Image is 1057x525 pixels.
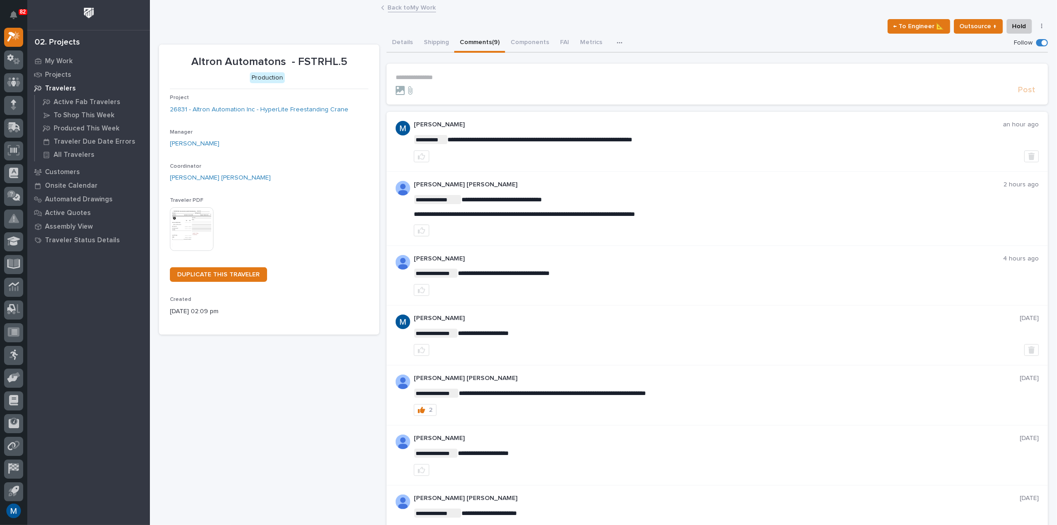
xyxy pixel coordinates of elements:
p: Customers [45,168,80,176]
a: Automated Drawings [27,192,150,206]
p: [PERSON_NAME] [414,121,1003,129]
button: like this post [414,284,429,296]
img: ACg8ocIvjV8JvZpAypjhyiWMpaojd8dqkqUuCyfg92_2FdJdOC49qw=s96-c [396,121,410,135]
a: To Shop This Week [35,109,150,121]
a: Projects [27,68,150,81]
p: Active Quotes [45,209,91,217]
button: like this post [414,150,429,162]
button: Comments (9) [454,34,505,53]
p: Assembly View [45,223,93,231]
button: Outsource ↑ [954,19,1003,34]
a: Customers [27,165,150,179]
img: Workspace Logo [80,5,97,21]
a: Produced This Week [35,122,150,135]
a: DUPLICATE THIS TRAVELER [170,267,267,282]
p: Altron Automatons - FSTRHL.5 [170,55,368,69]
button: like this post [414,225,429,236]
p: [DATE] 02:09 pm [170,307,368,316]
span: Project [170,95,189,100]
p: Travelers [45,85,76,93]
span: Hold [1012,21,1026,32]
p: Traveler Due Date Errors [54,138,135,146]
button: Notifications [4,5,23,25]
p: 82 [20,9,26,15]
p: Active Fab Travelers [54,98,120,106]
span: Traveler PDF [170,198,203,203]
img: ALV-UjW1D-ML-FnCt4FgU8x4S79KJqwX3TQHk7UYGtoy9jV5yY8fpjVEvRQNbvDwvk-GQ6vc8cB5lOH07uFCwEYx9Ysx_wxRe... [396,435,410,449]
div: 2 [429,407,432,413]
button: users-avatar [4,501,23,520]
button: like this post [414,464,429,476]
button: Delete post [1024,344,1039,356]
a: Onsite Calendar [27,179,150,192]
a: Travelers [27,81,150,95]
img: AD_cMMRcK_lR-hunIWE1GUPcUjzJ19X9Uk7D-9skk6qMORDJB_ZroAFOMmnE07bDdh4EHUMJPuIZ72TfOWJm2e1TqCAEecOOP... [396,181,410,195]
a: Active Fab Travelers [35,95,150,108]
p: an hour ago [1003,121,1039,129]
button: Post [1014,85,1039,95]
p: [DATE] [1020,375,1039,382]
span: Manager [170,130,193,135]
button: FAI [555,34,575,53]
p: All Travelers [54,151,94,159]
a: 26831 - Altron Automation Inc - HyperLite Freestanding Crane [170,105,348,115]
button: like this post [414,344,429,356]
p: 2 hours ago [1003,181,1039,189]
p: Projects [45,71,71,79]
span: ← To Engineer 📐 [893,21,944,32]
p: [PERSON_NAME] [414,255,1003,263]
a: Traveler Due Date Errors [35,135,150,148]
p: [DATE] [1020,315,1039,322]
div: Notifications82 [11,11,23,25]
span: Coordinator [170,164,201,169]
img: ALV-UjW1D-ML-FnCt4FgU8x4S79KJqwX3TQHk7UYGtoy9jV5yY8fpjVEvRQNbvDwvk-GQ6vc8cB5lOH07uFCwEYx9Ysx_wxRe... [396,255,410,270]
button: 2 [414,404,437,416]
p: Traveler Status Details [45,236,120,245]
p: Onsite Calendar [45,182,98,190]
div: 02. Projects [35,38,80,48]
img: ACg8ocIvjV8JvZpAypjhyiWMpaojd8dqkqUuCyfg92_2FdJdOC49qw=s96-c [396,315,410,329]
span: Outsource ↑ [960,21,997,32]
a: Traveler Status Details [27,233,150,247]
span: Post [1018,85,1035,95]
span: Created [170,297,191,302]
button: Delete post [1024,150,1039,162]
a: [PERSON_NAME] [PERSON_NAME] [170,173,271,183]
button: ← To Engineer 📐 [888,19,950,34]
button: Hold [1007,19,1032,34]
p: [DATE] [1020,495,1039,502]
p: Automated Drawings [45,195,113,204]
p: [PERSON_NAME] [414,315,1020,322]
img: AD_cMMRcK_lR-hunIWE1GUPcUjzJ19X9Uk7D-9skk6qMORDJB_ZroAFOMmnE07bDdh4EHUMJPuIZ72TfOWJm2e1TqCAEecOOP... [396,495,410,509]
p: [PERSON_NAME] [PERSON_NAME] [414,181,1003,189]
p: 4 hours ago [1003,255,1039,263]
a: Active Quotes [27,206,150,220]
p: My Work [45,57,73,65]
img: AD_cMMRcK_lR-hunIWE1GUPcUjzJ19X9Uk7D-9skk6qMORDJB_ZroAFOMmnE07bDdh4EHUMJPuIZ72TfOWJm2e1TqCAEecOOP... [396,375,410,389]
p: To Shop This Week [54,111,114,120]
a: [PERSON_NAME] [170,139,219,149]
p: [DATE] [1020,435,1039,442]
a: All Travelers [35,148,150,161]
p: Follow [1014,39,1032,47]
p: [PERSON_NAME] [PERSON_NAME] [414,495,1020,502]
p: Produced This Week [54,125,119,133]
div: Production [250,72,285,84]
button: Shipping [418,34,454,53]
button: Components [505,34,555,53]
a: My Work [27,54,150,68]
span: DUPLICATE THIS TRAVELER [177,271,260,278]
button: Details [387,34,418,53]
a: Assembly View [27,220,150,233]
p: [PERSON_NAME] [414,435,1020,442]
button: Metrics [575,34,608,53]
a: Back toMy Work [388,2,436,12]
p: [PERSON_NAME] [PERSON_NAME] [414,375,1020,382]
